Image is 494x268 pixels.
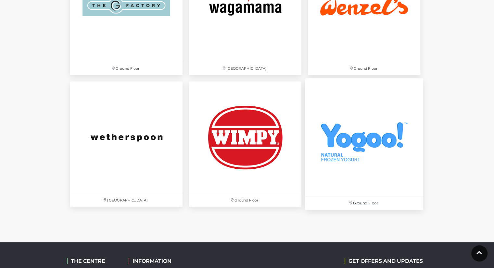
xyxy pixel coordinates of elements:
[305,197,423,210] p: Ground Floor
[70,62,183,75] p: Ground Floor
[186,78,305,210] a: Ground Floor
[189,194,301,207] p: Ground Floor
[70,194,183,207] p: [GEOGRAPHIC_DATA]
[67,78,186,210] a: [GEOGRAPHIC_DATA]
[67,258,119,264] h2: THE CENTRE
[308,62,420,75] p: Ground Floor
[345,258,423,264] h2: GET OFFERS AND UPDATES
[305,78,423,196] img: Yogoo at Festival Place
[129,258,211,264] h2: INFORMATION
[302,75,427,213] a: Yogoo at Festival Place Ground Floor
[189,62,301,75] p: [GEOGRAPHIC_DATA]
